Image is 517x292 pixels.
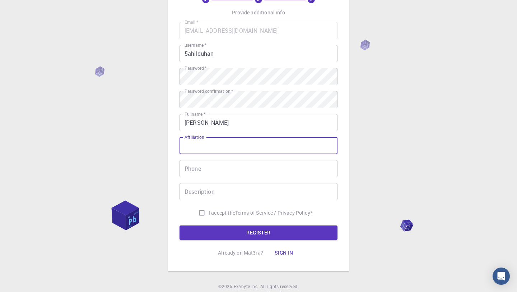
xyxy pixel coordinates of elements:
a: Terms of Service / Privacy Policy* [235,209,312,216]
div: Open Intercom Messenger [493,268,510,285]
span: I accept the [209,209,235,216]
label: Email [185,19,198,25]
label: Password [185,65,206,71]
label: Password confirmation [185,88,233,94]
label: username [185,42,206,48]
span: All rights reserved. [260,283,299,290]
label: Fullname [185,111,205,117]
a: Exabyte Inc. [234,283,259,290]
span: Exabyte Inc. [234,283,259,289]
button: REGISTER [180,225,337,240]
p: Provide additional info [232,9,285,16]
label: Affiliation [185,134,204,140]
span: © 2025 [218,283,233,290]
p: Already on Mat3ra? [218,249,263,256]
p: Terms of Service / Privacy Policy * [235,209,312,216]
button: Sign in [269,246,299,260]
